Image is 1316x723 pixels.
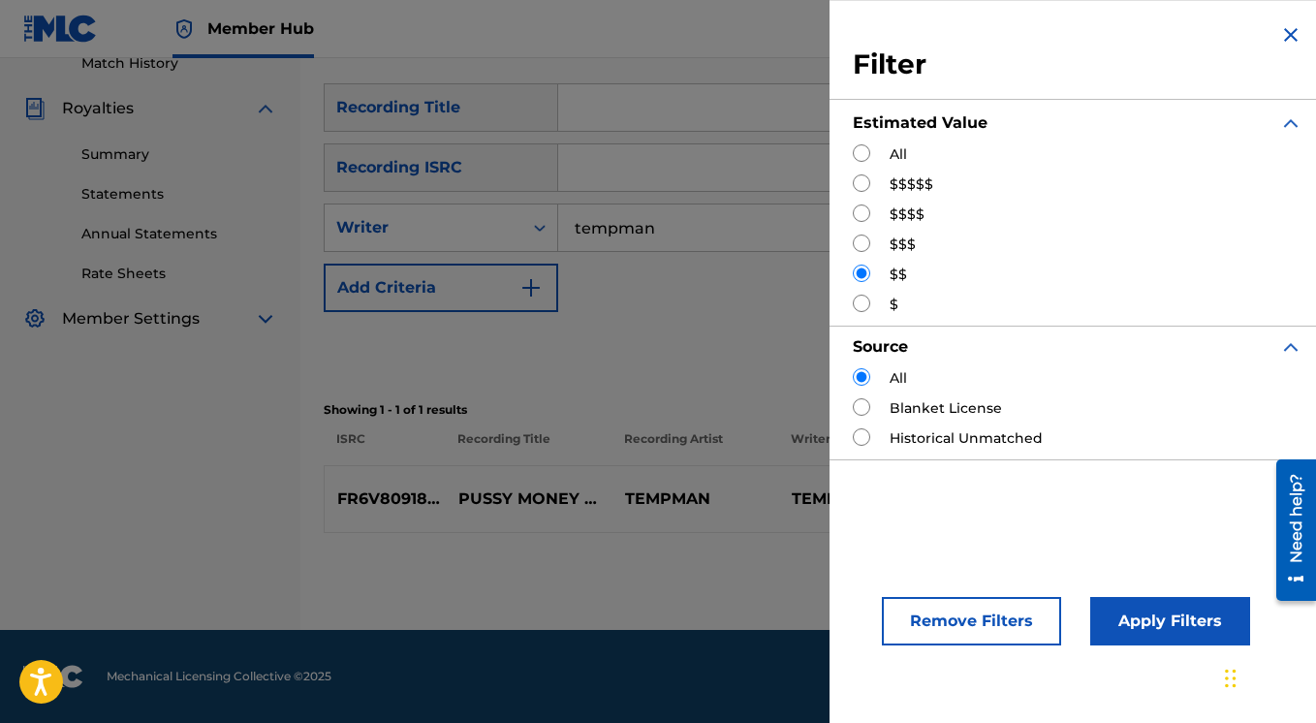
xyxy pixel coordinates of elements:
p: Recording Title [444,430,611,465]
span: Member Settings [62,307,200,330]
p: Writer(s) [777,430,944,465]
img: Member Settings [23,307,47,330]
label: $$$ [890,235,916,255]
button: Apply Filters [1090,597,1250,645]
label: $$ [890,265,907,285]
img: expand [1279,335,1302,359]
img: logo [23,665,83,688]
p: ISRC [324,430,444,465]
a: Rate Sheets [81,264,277,284]
strong: Estimated Value [853,113,987,132]
button: Remove Filters [882,597,1061,645]
p: FR6V80918318 [325,487,445,511]
iframe: Chat Widget [1219,630,1316,723]
span: Mechanical Licensing Collective © 2025 [107,668,331,685]
label: Historical Unmatched [890,428,1043,449]
h3: Filter [853,47,1302,82]
div: Drag [1225,649,1237,707]
iframe: Resource Center [1262,450,1316,610]
label: Blanket License [890,398,1002,419]
form: Search Form [324,83,1293,390]
img: 9d2ae6d4665cec9f34b9.svg [519,276,543,299]
label: $ [890,295,898,315]
label: $$$$ [890,204,924,225]
a: Statements [81,184,277,204]
label: $$$$$ [890,174,933,195]
p: TEMPMAN [611,487,778,511]
p: Recording Artist [611,430,777,465]
img: close [1279,23,1302,47]
p: Showing 1 - 1 of 1 results [324,401,1293,419]
img: Top Rightsholder [172,17,196,41]
span: Member Hub [207,17,314,40]
img: MLC Logo [23,15,98,43]
p: TEMPMAN [779,487,946,511]
img: expand [254,307,277,330]
img: Royalties [23,97,47,120]
img: expand [1279,111,1302,135]
a: Match History [81,53,277,74]
label: All [890,368,907,389]
span: Royalties [62,97,134,120]
a: Annual Statements [81,224,277,244]
p: PUSSY MONEY WEED [445,487,611,511]
img: expand [254,97,277,120]
label: All [890,144,907,165]
button: Add Criteria [324,264,558,312]
strong: Source [853,337,908,356]
div: Writer [336,216,511,239]
a: Summary [81,144,277,165]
